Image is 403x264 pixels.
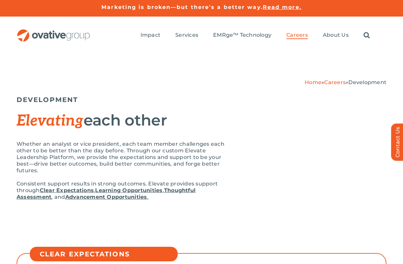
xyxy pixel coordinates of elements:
a: EMRge™ Technology [213,32,271,39]
p: Whether an analyst or vice president, each team member challenges each other to be better than th... [17,141,225,174]
span: Development [348,79,386,85]
a: Careers [286,32,308,39]
a: About Us [323,32,349,39]
a: OG_Full_horizontal_RGB [17,28,90,35]
span: , [163,187,164,193]
span: » » [305,79,386,85]
span: About Us [323,32,349,38]
a: Home [305,79,321,85]
span: , [94,187,95,193]
a: Read more. [263,4,302,10]
a: Marketing is broken—but there's a better way. [101,4,263,10]
h5: DEVELOPMENT [17,96,386,104]
strong: Advancement Opportunities [65,194,147,200]
a: Search [364,32,370,39]
span: Elevating [17,112,84,130]
span: Impact [141,32,160,38]
p: Consistent support results in strong outcomes. Elevate provides support through [17,181,225,200]
h5: CLEAR EXPECTATIONS [40,250,174,258]
a: Services [175,32,198,39]
span: EMRge™ Technology [213,32,271,38]
a: Thoughtful Assessment [17,187,196,200]
a: Impact [141,32,160,39]
a: Advancement Opportunities. [65,194,148,200]
nav: Menu [141,25,370,46]
a: Learning Opportunities [95,187,162,193]
span: , and [51,194,65,200]
span: Services [175,32,198,38]
img: Elevate – Elevate Logo [246,109,379,144]
span: Careers [286,32,308,38]
a: Clear Expectations [40,187,94,193]
a: Careers [324,79,346,85]
h2: each other [17,112,225,129]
